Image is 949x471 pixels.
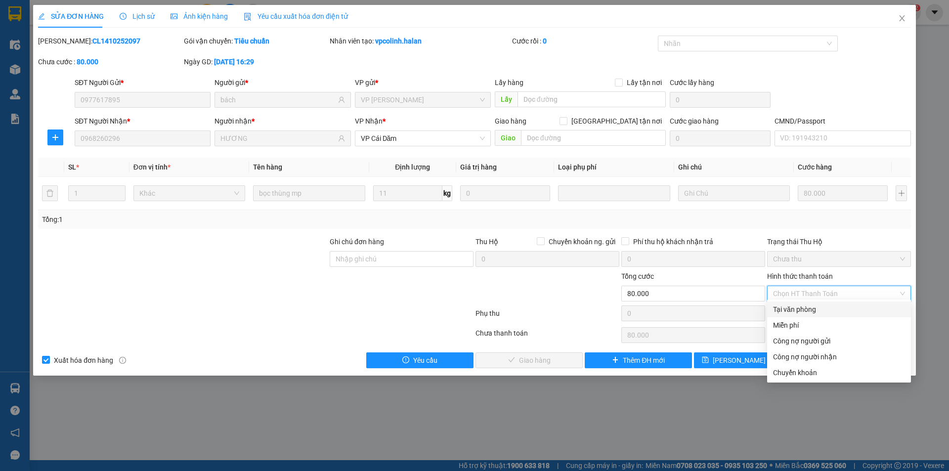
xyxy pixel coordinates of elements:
[621,272,654,280] span: Tổng cước
[474,308,620,325] div: Phụ thu
[495,91,518,107] span: Lấy
[244,13,252,21] img: icon
[713,355,807,366] span: [PERSON_NAME] chuyển hoàn
[402,356,409,364] span: exclamation-circle
[460,185,550,201] input: 0
[512,36,656,46] div: Cước rồi :
[674,158,794,177] th: Ghi chú
[475,352,583,368] button: checkGiao hàng
[767,349,911,365] div: Cước gửi hàng sẽ được ghi vào công nợ của người nhận
[42,185,58,201] button: delete
[495,117,526,125] span: Giao hàng
[543,37,547,45] b: 0
[474,328,620,345] div: Chưa thanh toán
[694,352,801,368] button: save[PERSON_NAME] chuyển hoàn
[767,272,833,280] label: Hình thức thanh toán
[585,352,692,368] button: plusThêm ĐH mới
[629,236,717,247] span: Phí thu hộ khách nhận trả
[120,12,155,20] span: Lịch sử
[775,116,910,127] div: CMND/Passport
[896,185,906,201] button: plus
[773,304,905,315] div: Tại văn phòng
[48,133,63,141] span: plus
[670,79,714,86] label: Cước lấy hàng
[798,163,832,171] span: Cước hàng
[220,94,336,105] input: Tên người gửi
[38,36,182,46] div: [PERSON_NAME]:
[554,158,674,177] th: Loại phụ phí
[773,252,905,266] span: Chưa thu
[38,13,45,20] span: edit
[670,130,771,146] input: Cước giao hàng
[495,130,521,146] span: Giao
[171,13,177,20] span: picture
[413,355,437,366] span: Yêu cầu
[92,37,140,45] b: CL1410252097
[567,116,666,127] span: [GEOGRAPHIC_DATA] tận nơi
[133,163,171,171] span: Đơn vị tính
[47,129,63,145] button: plus
[670,117,719,125] label: Cước giao hàng
[773,351,905,362] div: Công nợ người nhận
[670,92,771,108] input: Cước lấy hàng
[42,214,366,225] div: Tổng: 1
[120,13,127,20] span: clock-circle
[702,356,709,364] span: save
[460,163,497,171] span: Giá trị hàng
[184,56,328,67] div: Ngày GD:
[77,58,98,66] b: 80.000
[545,236,619,247] span: Chuyển khoản ng. gửi
[773,336,905,346] div: Công nợ người gửi
[475,238,498,246] span: Thu Hộ
[68,163,76,171] span: SL
[330,251,474,267] input: Ghi chú đơn hàng
[521,130,666,146] input: Dọc đường
[495,79,523,86] span: Lấy hàng
[767,236,911,247] div: Trạng thái Thu Hộ
[38,12,104,20] span: SỬA ĐƠN HÀNG
[518,91,666,107] input: Dọc đường
[50,355,117,366] span: Xuất hóa đơn hàng
[395,163,430,171] span: Định lượng
[244,12,348,20] span: Yêu cầu xuất hóa đơn điện tử
[330,238,384,246] label: Ghi chú đơn hàng
[623,77,666,88] span: Lấy tận nơi
[338,96,345,103] span: user
[184,36,328,46] div: Gói vận chuyển:
[234,37,269,45] b: Tiêu chuẩn
[798,185,888,201] input: 0
[678,185,790,201] input: Ghi Chú
[75,77,211,88] div: SĐT Người Gửi
[338,135,345,142] span: user
[330,36,510,46] div: Nhân viên tạo:
[253,163,282,171] span: Tên hàng
[773,367,905,378] div: Chuyển khoản
[612,356,619,364] span: plus
[214,58,254,66] b: [DATE] 16:29
[361,92,485,107] span: VP Cổ Linh
[623,355,665,366] span: Thêm ĐH mới
[898,14,906,22] span: close
[361,131,485,146] span: VP Cái Dăm
[767,333,911,349] div: Cước gửi hàng sẽ được ghi vào công nợ của người gửi
[75,116,211,127] div: SĐT Người Nhận
[253,185,365,201] input: VD: Bàn, Ghế
[773,320,905,331] div: Miễn phí
[139,186,239,201] span: Khác
[171,12,228,20] span: Ảnh kiện hàng
[215,116,350,127] div: Người nhận
[355,117,383,125] span: VP Nhận
[215,77,350,88] div: Người gửi
[38,56,182,67] div: Chưa cước :
[888,5,916,33] button: Close
[119,357,126,364] span: info-circle
[366,352,474,368] button: exclamation-circleYêu cầu
[375,37,422,45] b: vpcolinh.halan
[442,185,452,201] span: kg
[773,286,905,301] span: Chọn HT Thanh Toán
[220,133,336,144] input: Tên người nhận
[355,77,491,88] div: VP gửi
